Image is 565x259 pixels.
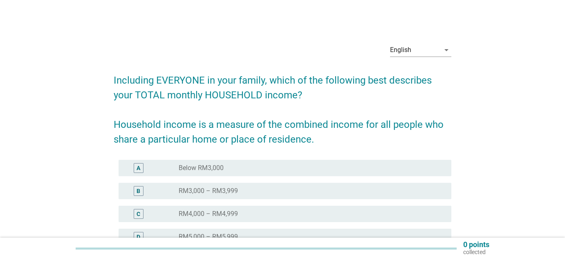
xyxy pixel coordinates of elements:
label: RM3,000 – RM3,999 [179,187,238,195]
label: RM5,000 – RM5,999 [179,233,238,241]
div: D [137,233,140,241]
div: A [137,164,140,173]
div: B [137,187,140,195]
div: C [137,210,140,218]
h2: Including EVERYONE in your family, which of the following best describes your TOTAL monthly HOUSE... [114,65,451,147]
div: English [390,46,411,54]
label: Below RM3,000 [179,164,224,172]
p: 0 points [463,241,489,248]
p: collected [463,248,489,256]
label: RM4,000 – RM4,999 [179,210,238,218]
i: arrow_drop_down [442,45,451,55]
